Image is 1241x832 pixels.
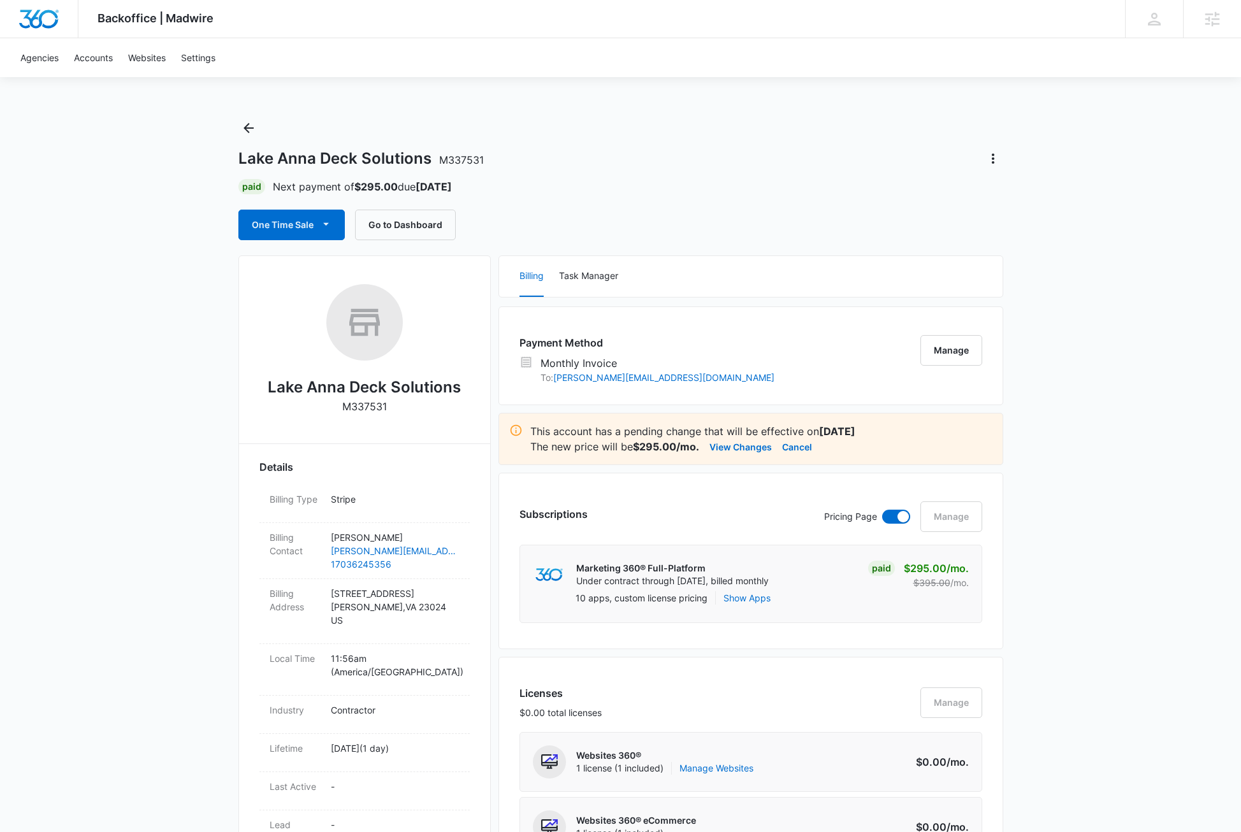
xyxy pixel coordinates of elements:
[98,11,214,25] span: Backoffice | Madwire
[259,644,470,696] div: Local Time11:56am (America/[GEOGRAPHIC_DATA])
[519,506,588,522] h3: Subscriptions
[541,355,774,371] p: Monthly Invoice
[519,706,602,719] p: $0.00 total licenses
[782,439,812,454] button: Cancel
[13,38,66,77] a: Agencies
[268,376,461,399] h2: Lake Anna Deck Solutions
[331,818,460,831] p: -
[868,561,895,576] div: Paid
[259,772,470,810] div: Last Active-
[553,372,774,383] a: [PERSON_NAME][EMAIL_ADDRESS][DOMAIN_NAME]
[259,696,470,734] div: IndustryContractor
[909,754,969,770] p: $0.00
[270,780,321,793] dt: Last Active
[120,38,173,77] a: Websites
[173,38,223,77] a: Settings
[576,814,696,827] p: Websites 360® eCommerce
[331,652,460,678] p: 11:56am ( America/[GEOGRAPHIC_DATA] )
[950,577,969,588] span: /mo.
[439,154,484,166] span: M337531
[519,685,602,701] h3: Licenses
[519,335,774,350] h3: Payment Method
[259,523,470,579] div: Billing Contact[PERSON_NAME][PERSON_NAME][EMAIL_ADDRESS][DOMAIN_NAME]17036245356
[238,118,259,138] button: Back
[947,562,969,575] span: /mo.
[331,492,460,506] p: Stripe
[259,579,470,644] div: Billing Address[STREET_ADDRESS][PERSON_NAME],VA 23024US
[238,210,345,240] button: One Time Sale
[904,561,969,576] p: $295.00
[824,510,877,524] p: Pricing Page
[331,531,460,544] p: [PERSON_NAME]
[270,742,321,755] dt: Lifetime
[331,587,460,627] p: [STREET_ADDRESS] [PERSON_NAME] , VA 23024 US
[355,210,456,240] button: Go to Dashboard
[354,180,398,193] strong: $295.00
[559,256,618,297] button: Task Manager
[331,703,460,717] p: Contractor
[270,492,321,506] dt: Billing Type
[331,557,460,571] a: 17036245356
[576,749,753,762] p: Websites 360®
[238,179,265,194] div: Paid
[259,485,470,523] div: Billing TypeStripe
[709,439,772,454] button: View Changes
[331,780,460,793] p: -
[270,531,321,557] dt: Billing Contact
[576,575,769,587] p: Under contract through [DATE], billed monthly
[530,424,992,439] p: This account has a pending change that will be effective on
[238,149,484,168] h1: Lake Anna Deck Solutions
[576,591,708,605] p: 10 apps, custom license pricing
[913,577,950,588] s: $395.00
[342,399,387,414] p: M337531
[270,703,321,717] dt: Industry
[259,459,293,475] span: Details
[519,256,544,297] button: Billing
[535,568,563,582] img: marketing360Logo
[331,742,460,755] p: [DATE] ( 1 day )
[416,180,452,193] strong: [DATE]
[270,587,321,613] dt: Billing Address
[541,371,774,384] p: To:
[270,652,321,665] dt: Local Time
[819,425,855,438] strong: [DATE]
[530,439,699,454] p: The new price will be
[66,38,120,77] a: Accounts
[576,562,769,575] p: Marketing 360® Full-Platform
[633,440,699,453] strong: $295.00/mo.
[259,734,470,772] div: Lifetime[DATE](1 day)
[273,179,452,194] p: Next payment of due
[723,591,771,605] button: Show Apps
[920,335,982,366] button: Manage
[331,544,460,557] a: [PERSON_NAME][EMAIL_ADDRESS][DOMAIN_NAME]
[947,756,969,768] span: /mo.
[576,762,753,775] span: 1 license (1 included)
[679,762,753,775] a: Manage Websites
[983,148,1003,169] button: Actions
